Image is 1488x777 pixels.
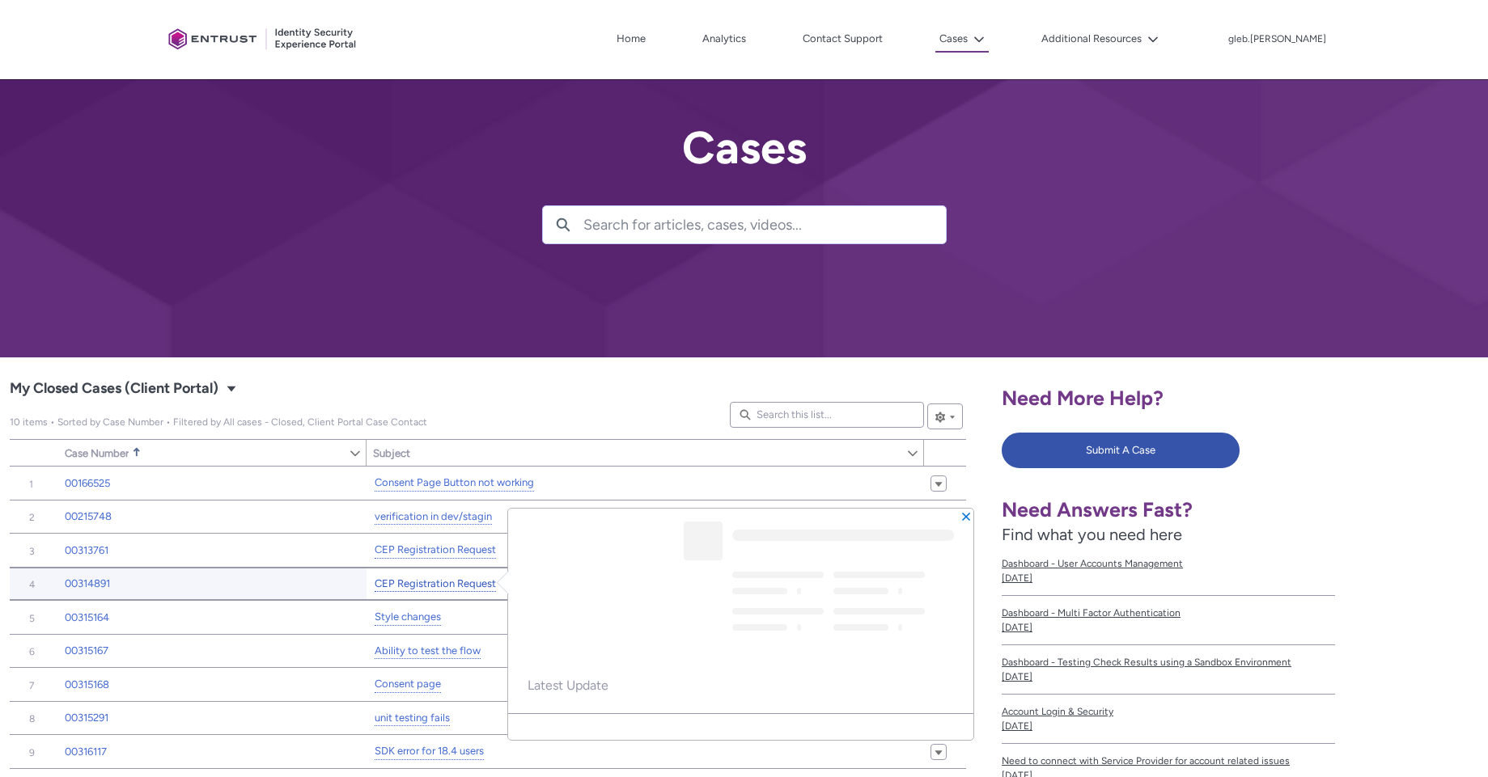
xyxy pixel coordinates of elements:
[1002,720,1032,732] lightning-formatted-date-time: [DATE]
[960,510,972,522] button: Close
[508,509,973,658] header: Highlights panel header
[1227,30,1327,46] button: User Profile gleb.borisov
[583,206,946,243] input: Search for articles, cases, videos...
[65,744,107,760] a: 00316117
[542,123,947,173] h2: Cases
[1002,671,1032,682] lightning-formatted-date-time: [DATE]
[10,416,427,428] span: My Closed Cases (Client Portal)
[10,376,218,402] span: My Closed Cases (Client Portal)
[65,643,108,659] a: 00315167
[375,542,496,559] a: CEP Registration Request
[65,610,109,626] a: 00315164
[1002,497,1335,522] h1: Need Answers Fast?
[65,543,108,559] a: 00313761
[375,509,492,526] a: verification in dev/stagin
[927,403,963,429] button: List View Controls
[1002,525,1182,544] span: Find what you need here
[65,677,109,693] a: 00315168
[222,378,241,398] button: Select a List View: Cases
[1002,606,1335,620] span: Dashboard - Multi Factor Authentication
[730,402,924,428] input: Search this list...
[1002,386,1164,410] span: Need More Help?
[1002,754,1335,768] span: Need to connect with Service Provider for account related issues
[375,743,484,760] a: SDK error for 18.4 users
[65,509,112,525] a: 00215748
[1002,433,1240,468] button: Submit A Case
[1002,622,1032,633] lightning-formatted-date-time: [DATE]
[1002,556,1335,571] span: Dashboard - User Accounts Management
[1002,572,1032,584] lightning-formatted-date-time: [DATE]
[1002,655,1335,669] span: Dashboard - Testing Check Results using a Sandbox Environment
[65,475,110,492] a: 00166525
[375,710,450,727] a: unit testing fails
[65,447,129,459] span: Case Number
[65,710,108,726] a: 00315291
[543,206,583,243] button: Search
[935,27,989,53] button: Cases
[1002,704,1335,719] span: Account Login & Security
[613,27,650,51] a: Home
[1037,27,1163,51] button: Additional Resources
[799,27,887,51] a: Contact Support
[1228,34,1326,45] p: gleb.[PERSON_NAME]
[528,678,954,694] span: Latest Update
[375,475,534,492] a: Consent Page Button not working
[375,643,481,660] a: Ability to test the flow
[698,27,750,51] a: Analytics, opens in new tab
[375,676,441,693] a: Consent page
[65,576,110,592] a: 00314891
[375,609,441,626] a: Style changes
[375,576,496,593] a: CEP Registration Request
